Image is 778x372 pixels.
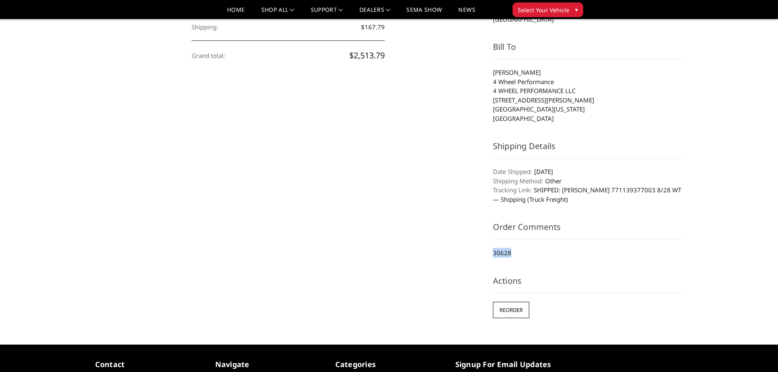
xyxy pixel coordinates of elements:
span: ▾ [575,5,578,14]
a: News [458,7,475,19]
li: [GEOGRAPHIC_DATA][US_STATE] [493,105,683,114]
dt: Shipping: [192,14,218,40]
span: Select Your Vehicle [518,6,569,14]
button: Select Your Vehicle [513,2,583,17]
h5: contact [95,359,203,370]
h3: Order Comments [493,221,683,239]
a: Home [227,7,245,19]
dt: Tracking Link: [493,185,532,195]
a: SEMA Show [406,7,442,19]
dd: $167.79 [192,14,385,41]
li: [STREET_ADDRESS][PERSON_NAME] [493,96,683,105]
h5: Categories [335,359,443,370]
li: [PERSON_NAME] [493,68,683,77]
h5: Navigate [215,359,323,370]
input: Reorder [493,302,529,318]
h3: Bill To [493,41,683,59]
iframe: Chat Widget [737,333,778,372]
li: 4 Wheel Performance [493,77,683,87]
dt: Shipping Method: [493,176,543,186]
h5: signup for email updates [455,359,563,370]
a: SHIPPED: [PERSON_NAME] 771139377003 8/28 WT — Shipping (Truck Freight) [493,186,681,203]
dt: Grand total: [192,42,225,69]
p: 30628 [493,248,683,258]
h3: Actions [493,275,683,293]
a: Support [311,7,343,19]
dd: [DATE] [493,167,683,176]
a: Dealers [359,7,390,19]
li: [GEOGRAPHIC_DATA] [493,114,683,123]
dd: $2,513.79 [192,41,385,70]
li: 4 WHEEL PERFORMANCE LLC [493,86,683,96]
h3: Shipping Details [493,140,683,158]
dd: Other [493,176,683,186]
a: shop all [261,7,294,19]
dt: Date Shipped: [493,167,532,176]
